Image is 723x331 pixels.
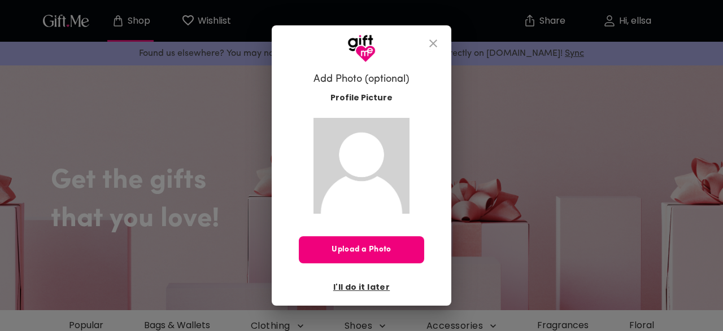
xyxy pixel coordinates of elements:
span: Upload a Photo [299,244,424,256]
img: Gift.me default profile picture [313,118,410,214]
button: close [420,30,447,57]
span: I'll do it later [333,281,390,293]
h6: Add Photo (optional) [313,73,410,86]
button: I'll do it later [329,277,394,297]
img: GiftMe Logo [347,34,376,63]
span: Profile Picture [330,92,393,104]
button: Upload a Photo [299,236,424,263]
